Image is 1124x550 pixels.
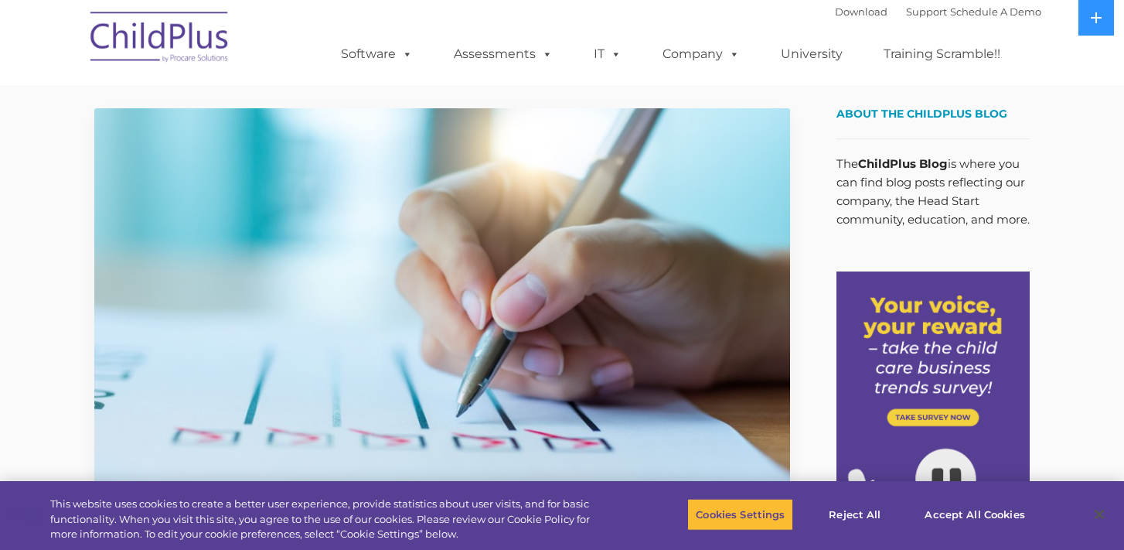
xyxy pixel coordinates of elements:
[806,498,903,531] button: Reject All
[906,5,947,18] a: Support
[916,498,1033,531] button: Accept All Cookies
[950,5,1041,18] a: Schedule A Demo
[647,39,755,70] a: Company
[325,39,428,70] a: Software
[578,39,637,70] a: IT
[836,155,1030,229] p: The is where you can find blog posts reflecting our company, the Head Start community, education,...
[83,1,237,78] img: ChildPlus by Procare Solutions
[687,498,793,531] button: Cookies Settings
[438,39,568,70] a: Assessments
[836,107,1007,121] span: About the ChildPlus Blog
[835,5,1041,18] font: |
[868,39,1016,70] a: Training Scramble!!
[1082,497,1116,531] button: Close
[835,5,887,18] a: Download
[50,497,618,542] div: This website uses cookies to create a better user experience, provide statistics about user visit...
[765,39,858,70] a: University
[858,156,948,171] strong: ChildPlus Blog
[94,108,790,500] img: Efficiency Boost: ChildPlus Online's Enhanced Family Pre-Application Process - Streamlining Appli...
